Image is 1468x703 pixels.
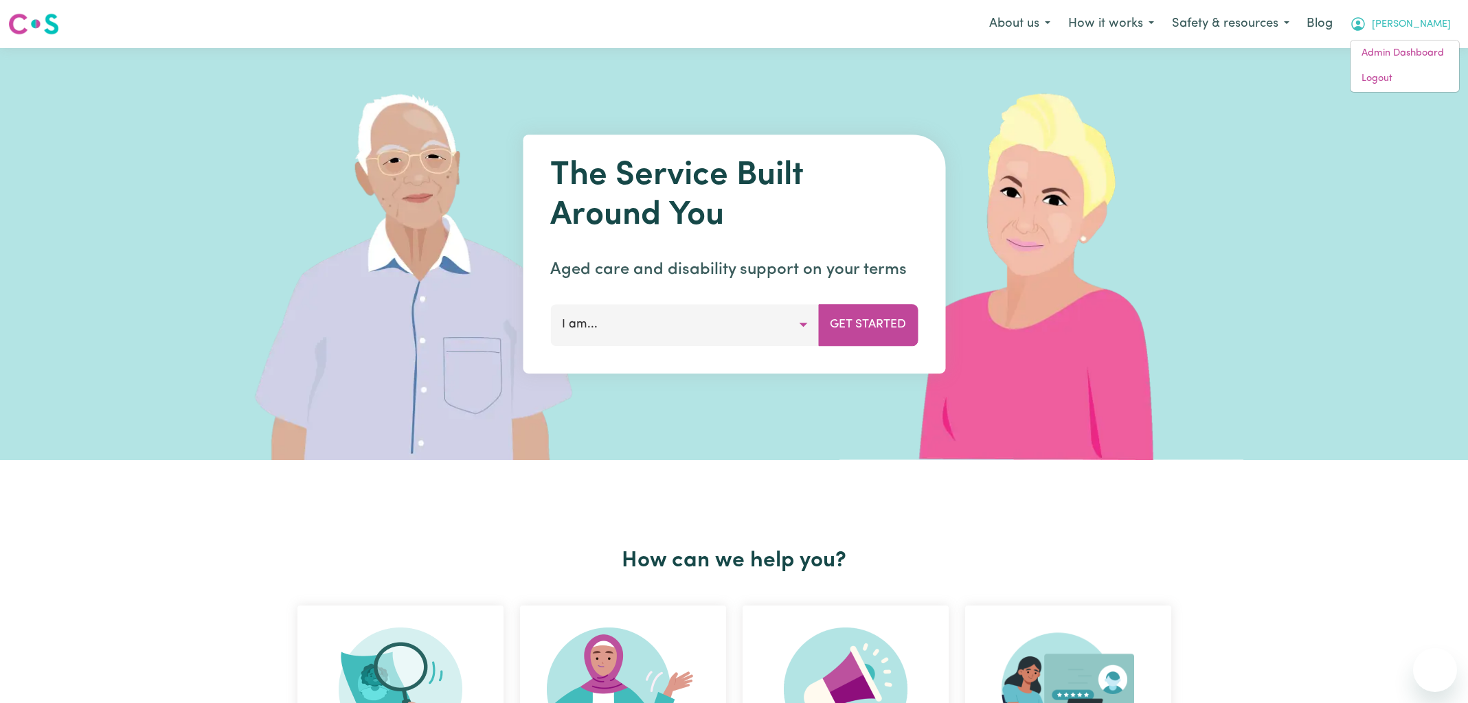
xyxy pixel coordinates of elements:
[1351,41,1459,67] a: Admin Dashboard
[1163,10,1298,38] button: Safety & resources
[1372,17,1451,32] span: [PERSON_NAME]
[550,304,819,345] button: I am...
[1059,10,1163,38] button: How it works
[1350,40,1460,93] div: My Account
[289,548,1179,574] h2: How can we help you?
[1298,9,1341,39] a: Blog
[1341,10,1460,38] button: My Account
[818,304,918,345] button: Get Started
[550,257,918,282] p: Aged care and disability support on your terms
[1351,66,1459,92] a: Logout
[8,12,59,36] img: Careseekers logo
[1413,648,1457,692] iframe: Button to launch messaging window
[550,157,918,235] h1: The Service Built Around You
[980,10,1059,38] button: About us
[8,8,59,40] a: Careseekers logo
